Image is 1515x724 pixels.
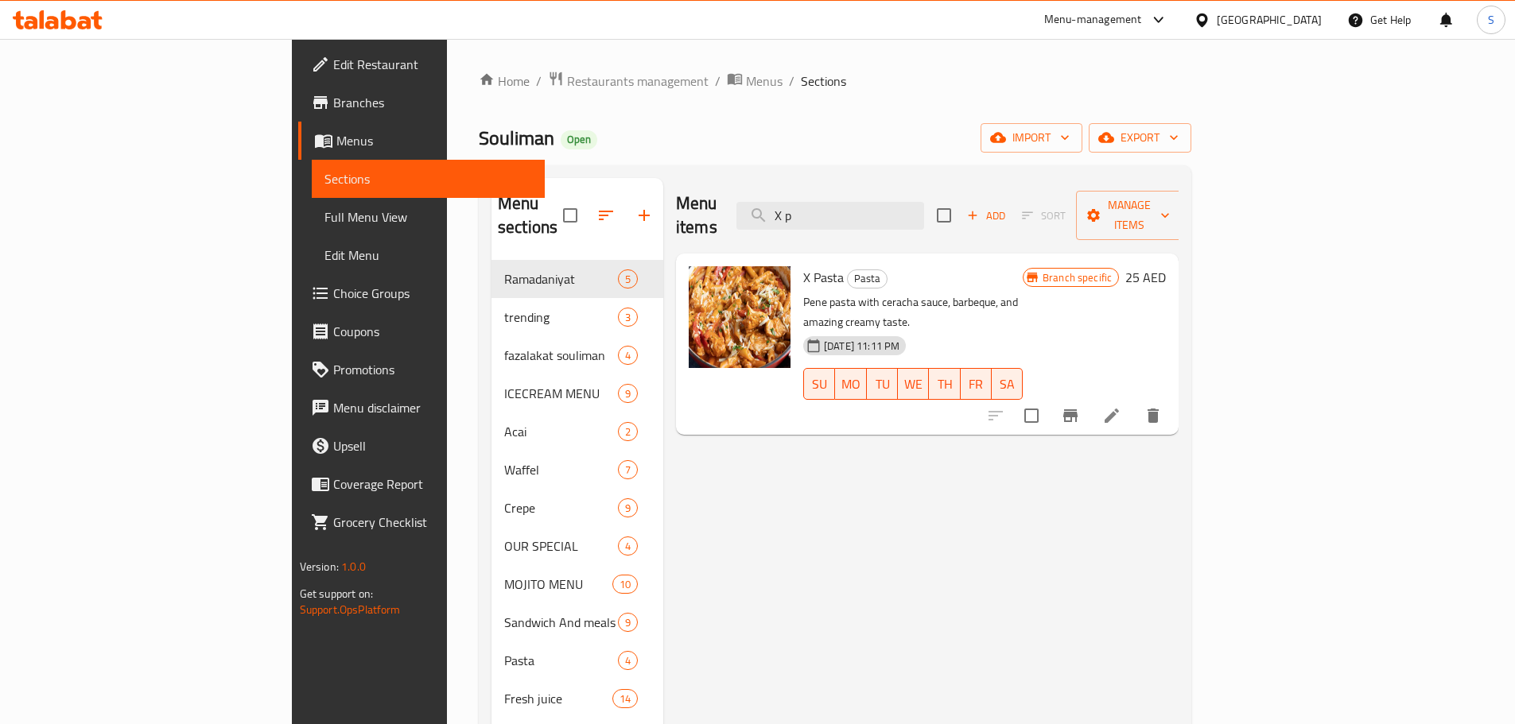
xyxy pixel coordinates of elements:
[992,368,1023,400] button: SA
[981,123,1082,153] button: import
[613,577,637,592] span: 10
[324,169,532,188] span: Sections
[619,463,637,478] span: 7
[333,513,532,532] span: Grocery Checklist
[491,260,663,298] div: Ramadaniyat5
[998,373,1016,396] span: SA
[298,312,545,350] a: Coupons
[491,527,663,565] div: OUR SPECIAL4
[333,398,532,417] span: Menu disclaimer
[904,373,923,396] span: WE
[491,565,663,603] div: MOJITO MENU10
[504,651,618,670] span: Pasta
[504,498,618,517] div: Crepe
[873,373,892,396] span: TU
[736,202,924,230] input: search
[613,691,637,707] span: 14
[618,536,638,556] div: items
[336,131,532,150] span: Menus
[619,424,637,439] span: 2
[1044,10,1142,29] div: Menu-management
[867,368,898,400] button: TU
[715,72,721,91] li: /
[618,269,638,288] div: items
[298,274,545,312] a: Choice Groups
[835,368,867,400] button: MO
[298,427,545,465] a: Upsell
[504,536,618,556] span: OUR SPECIAL
[1051,397,1090,435] button: Branch-specific-item
[618,384,638,403] div: items
[1102,406,1121,425] a: Edit menu item
[1134,397,1172,435] button: delete
[619,348,637,363] span: 4
[1015,399,1048,432] span: Select to update
[618,498,638,517] div: items
[789,72,794,91] li: /
[333,55,532,74] span: Edit Restaurant
[504,422,618,441] span: Acai
[312,160,545,198] a: Sections
[300,556,339,577] span: Version:
[491,451,663,489] div: Waffel7
[491,603,663,641] div: Sandwich And meals9
[324,246,532,265] span: Edit Menu
[504,384,618,403] span: ICECREAM MENU
[619,653,637,668] span: 4
[619,386,637,401] span: 9
[967,373,985,396] span: FR
[618,422,638,441] div: items
[504,346,618,365] span: fazalakat souliman
[333,93,532,112] span: Branches
[612,575,638,594] div: items
[300,599,401,620] a: Support.OpsPlatform
[491,374,663,412] div: ICECREAM MENU9
[491,336,663,374] div: fazalakat souliman4
[927,199,961,232] span: Select section
[1089,196,1170,235] span: Manage items
[504,269,618,288] span: Ramadaniyat
[333,284,532,303] span: Choice Groups
[504,613,618,632] span: Sandwich And meals
[803,292,1023,332] p: Pene pasta with ceracha sauce, barbeque, and amazing creamy taste.
[504,689,612,708] div: Fresh juice
[504,575,612,594] span: MOJITO MENU
[961,368,992,400] button: FR
[479,120,554,156] span: Souliman
[1012,203,1076,228] span: Select section first
[324,207,532,226] span: Full Menu View
[689,266,791,368] img: X Pasta
[504,308,618,327] span: trending
[333,436,532,455] span: Upsell
[612,689,638,708] div: items
[625,196,663,234] button: Add section
[548,71,709,91] a: Restaurants management
[818,339,906,354] span: [DATE] 11:11 PM
[298,389,545,427] a: Menu disclaimer
[333,360,532,379] span: Promotions
[298,122,545,160] a: Menus
[746,72,783,91] span: Menus
[929,368,960,400] button: TH
[491,489,663,527] div: Crepe9
[727,71,783,91] a: Menus
[298,503,545,541] a: Grocery Checklist
[619,310,637,325] span: 3
[479,71,1191,91] nav: breadcrumb
[298,83,545,122] a: Branches
[298,350,545,389] a: Promotions
[619,272,637,287] span: 5
[1036,270,1118,285] span: Branch specific
[1488,11,1494,29] span: S
[965,207,1008,225] span: Add
[1101,128,1179,148] span: export
[898,368,929,400] button: WE
[1089,123,1191,153] button: export
[298,465,545,503] a: Coverage Report
[567,72,709,91] span: Restaurants management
